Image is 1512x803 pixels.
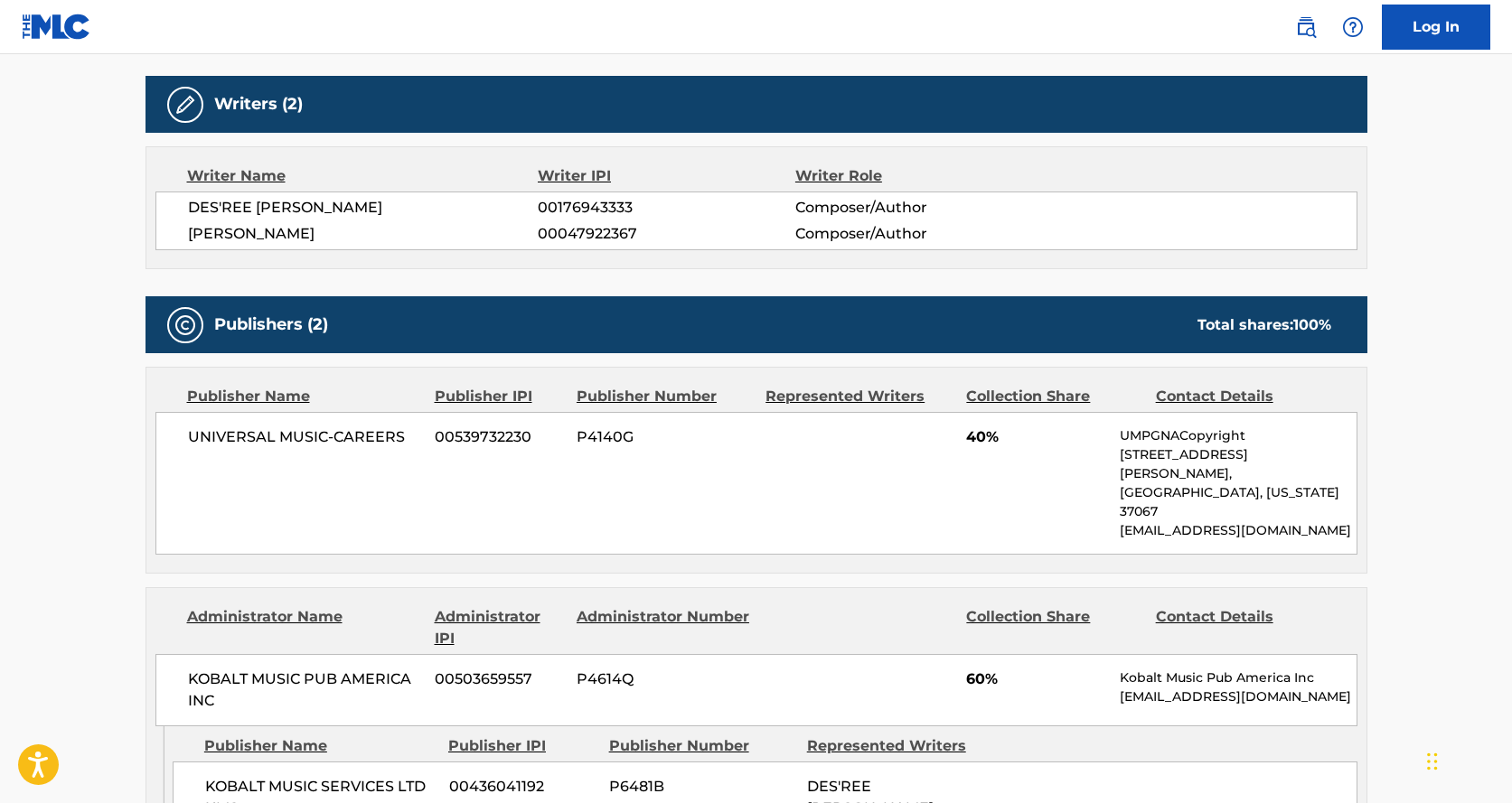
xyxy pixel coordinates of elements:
[538,197,794,219] span: 00176943333
[174,314,196,336] img: Publishers
[1120,668,1356,687] p: Kobalt Music Pub America Inc
[765,386,953,407] div: Represented Writers
[577,668,752,690] span: P4614Q
[795,165,1029,187] div: Writer Role
[966,668,1106,690] span: 60%
[795,223,1029,245] span: Composer/Author
[1120,445,1356,483] p: [STREET_ADDRESS][PERSON_NAME],
[435,606,563,649] div: Administrator IPI
[188,197,539,219] span: DES'REE [PERSON_NAME]
[435,386,563,407] div: Publisher IPI
[204,735,435,757] div: Publisher Name
[187,386,421,407] div: Publisher Name
[1120,521,1356,540] p: [EMAIL_ADDRESS][DOMAIN_NAME]
[188,223,539,245] span: [PERSON_NAME]
[1156,386,1331,407] div: Contact Details
[538,165,795,187] div: Writer IPI
[1120,426,1356,445] p: UMPGNACopyright
[577,386,752,407] div: Publisher Number
[966,426,1106,448] span: 40%
[1342,16,1364,38] img: help
[448,735,596,757] div: Publisher IPI
[1293,316,1331,333] span: 100 %
[187,606,421,649] div: Administrator Name
[1120,483,1356,521] p: [GEOGRAPHIC_DATA], [US_STATE] 37067
[435,668,563,690] span: 00503659557
[1295,16,1317,38] img: search
[188,426,422,448] span: UNIVERSAL MUSIC-CAREERS
[435,426,563,448] span: 00539732230
[214,314,328,335] h5: Publishers (2)
[609,735,794,757] div: Publisher Number
[966,606,1141,649] div: Collection Share
[214,94,303,115] h5: Writers (2)
[1335,9,1371,45] div: Help
[577,426,752,448] span: P4140G
[795,197,1029,219] span: Composer/Author
[187,165,539,187] div: Writer Name
[966,386,1141,407] div: Collection Share
[577,606,752,649] div: Administrator Number
[1382,5,1490,50] a: Log In
[1156,606,1331,649] div: Contact Details
[174,94,196,116] img: Writers
[1422,716,1512,803] iframe: Chat Widget
[609,776,794,798] span: P6481B
[1120,687,1356,706] p: [EMAIL_ADDRESS][DOMAIN_NAME]
[188,668,422,712] span: KOBALT MUSIC PUB AMERICA INC
[449,776,596,798] span: 00436041192
[538,223,794,245] span: 00047922367
[22,14,91,40] img: MLC Logo
[1427,734,1438,789] div: Drag
[807,735,991,757] div: Represented Writers
[1197,314,1331,336] div: Total shares:
[1288,9,1324,45] a: Public Search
